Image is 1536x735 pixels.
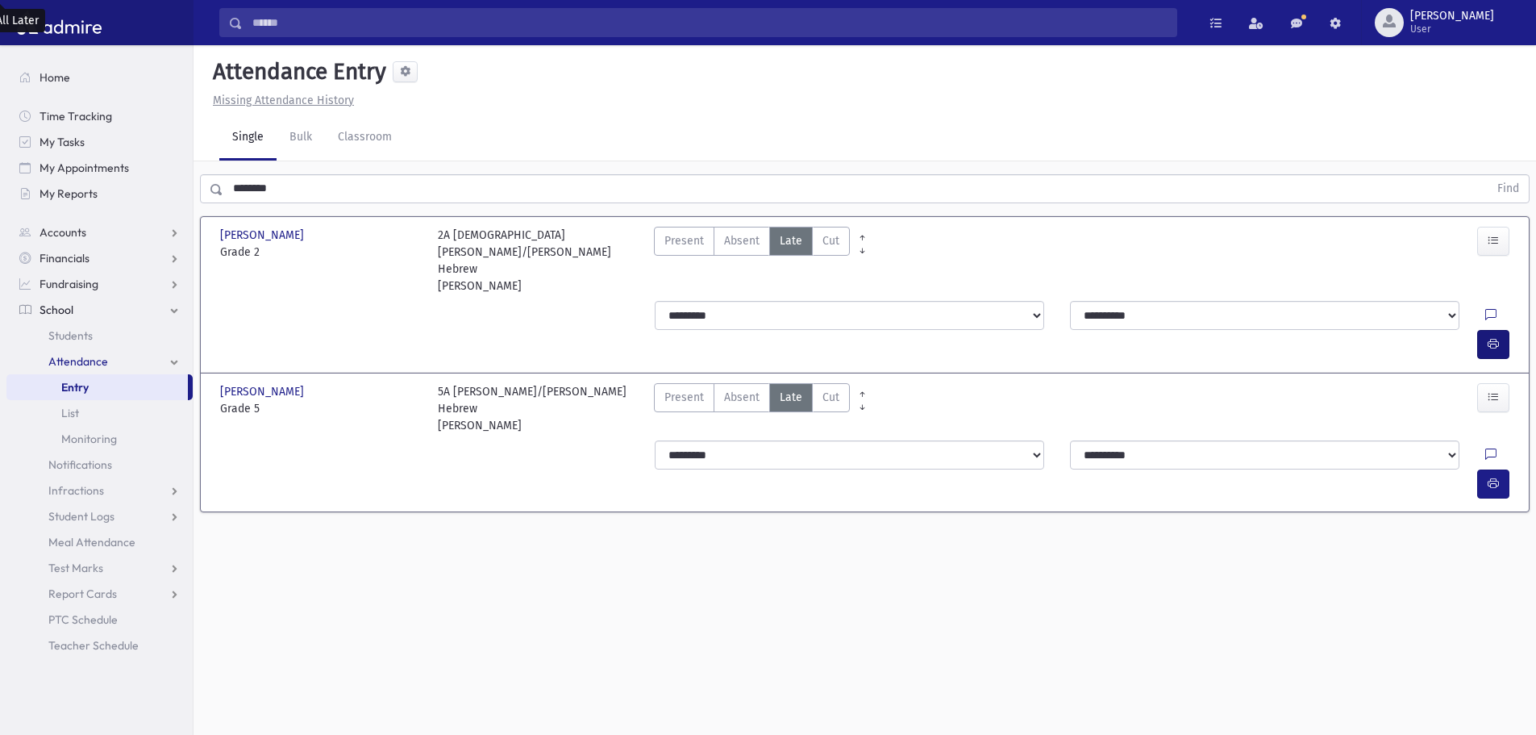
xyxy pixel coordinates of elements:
span: Students [48,328,93,343]
div: AttTypes [654,383,850,434]
span: Home [40,70,70,85]
span: School [40,303,73,317]
span: Student Logs [48,509,114,524]
a: Classroom [325,115,405,161]
span: [PERSON_NAME] [220,383,307,400]
a: Teacher Schedule [6,633,193,658]
a: Missing Attendance History [206,94,354,107]
span: Meal Attendance [48,535,135,549]
a: Financials [6,245,193,271]
span: My Appointments [40,161,129,175]
span: Entry [61,380,89,395]
a: Students [6,323,193,349]
a: Single [219,115,277,161]
span: Report Cards [48,587,117,601]
div: 2A [DEMOGRAPHIC_DATA][PERSON_NAME]/[PERSON_NAME] Hebrew [PERSON_NAME] [438,227,639,294]
span: My Reports [40,186,98,201]
span: Financials [40,251,89,265]
a: Entry [6,374,188,400]
span: Fundraising [40,277,98,291]
a: Home [6,65,193,90]
span: Absent [724,232,760,249]
span: Monitoring [61,432,117,446]
span: [PERSON_NAME] [220,227,307,244]
span: Infractions [48,483,104,498]
a: My Appointments [6,155,193,181]
span: List [61,406,79,420]
a: Report Cards [6,581,193,607]
a: My Tasks [6,129,193,155]
a: School [6,297,193,323]
a: Student Logs [6,503,193,529]
input: Search [243,8,1176,37]
span: Late [780,389,802,406]
span: User [1410,23,1494,35]
span: Test Marks [48,561,103,575]
h5: Attendance Entry [206,58,386,86]
a: Time Tracking [6,103,193,129]
a: My Reports [6,181,193,207]
span: Time Tracking [40,109,112,123]
span: Accounts [40,225,86,240]
span: Present [664,389,704,406]
span: PTC Schedule [48,612,118,627]
span: Attendance [48,354,108,369]
a: Meal Attendance [6,529,193,555]
span: [PERSON_NAME] [1410,10,1494,23]
a: Test Marks [6,555,193,581]
a: Accounts [6,219,193,245]
a: Infractions [6,478,193,503]
div: AttTypes [654,227,850,294]
a: Monitoring [6,426,193,452]
span: Present [664,232,704,249]
a: PTC Schedule [6,607,193,633]
a: List [6,400,193,426]
a: Attendance [6,349,193,374]
span: Notifications [48,457,112,472]
a: Fundraising [6,271,193,297]
span: My Tasks [40,135,85,149]
button: Find [1488,175,1529,203]
u: Missing Attendance History [213,94,354,107]
span: Teacher Schedule [48,638,139,653]
span: Late [780,232,802,249]
span: Cut [822,232,839,249]
div: 5A [PERSON_NAME]/[PERSON_NAME] Hebrew [PERSON_NAME] [438,383,639,434]
span: Cut [822,389,839,406]
a: Notifications [6,452,193,478]
img: AdmirePro [13,6,106,39]
span: Absent [724,389,760,406]
span: Grade 2 [220,244,422,261]
span: Grade 5 [220,400,422,417]
a: Bulk [277,115,325,161]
